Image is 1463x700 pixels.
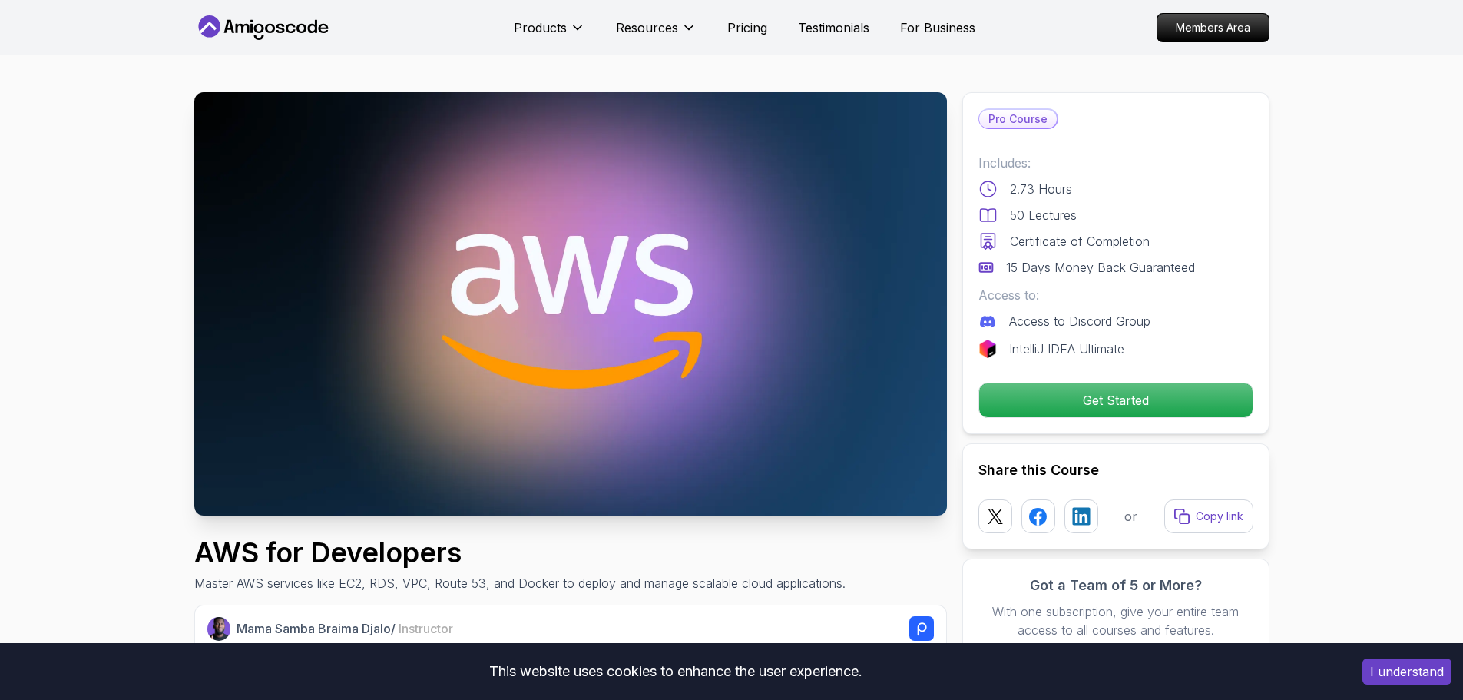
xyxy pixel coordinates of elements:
[616,18,697,49] button: Resources
[1010,180,1072,198] p: 2.73 Hours
[1006,258,1195,277] p: 15 Days Money Back Guaranteed
[207,617,231,641] img: Nelson Djalo
[12,655,1339,688] div: This website uses cookies to enhance the user experience.
[399,621,453,636] span: Instructor
[1010,206,1077,224] p: 50 Lectures
[978,286,1253,304] p: Access to:
[1009,312,1150,330] p: Access to Discord Group
[514,18,567,37] p: Products
[978,459,1253,481] h2: Share this Course
[1157,14,1269,41] p: Members Area
[616,18,678,37] p: Resources
[1196,509,1243,524] p: Copy link
[1362,659,1451,685] button: Accept cookies
[1164,499,1253,533] button: Copy link
[978,602,1253,639] p: With one subscription, give your entire team access to all courses and features.
[979,383,1253,417] p: Get Started
[727,18,767,37] a: Pricing
[1124,507,1137,526] p: or
[798,18,869,37] a: Testimonials
[194,574,846,592] p: Master AWS services like EC2, RDS, VPC, Route 53, and Docker to deploy and manage scalable cloud ...
[979,110,1057,128] p: Pro Course
[514,18,585,49] button: Products
[237,619,453,638] p: Mama Samba Braima Djalo /
[1010,232,1150,250] p: Certificate of Completion
[194,92,947,516] img: aws-for-developers_thumbnail
[978,154,1253,172] p: Includes:
[978,575,1253,596] h3: Got a Team of 5 or More?
[900,18,975,37] a: For Business
[978,340,997,358] img: jetbrains logo
[1157,13,1269,42] a: Members Area
[978,383,1253,418] button: Get Started
[194,537,846,568] h1: AWS for Developers
[1009,340,1124,358] p: IntelliJ IDEA Ultimate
